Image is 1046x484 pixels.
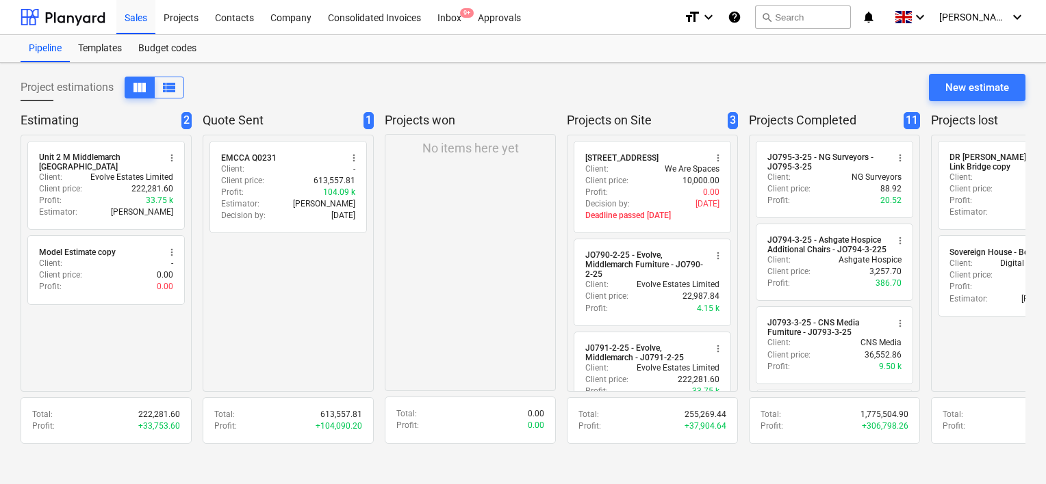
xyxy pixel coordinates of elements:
p: Estimator : [221,198,259,210]
p: [PERSON_NAME] [111,206,173,218]
p: Projects won [385,112,550,129]
p: NG Surveyors [852,172,902,183]
div: J0791-2-25 - Evolve, Middlemarch - J0791-2-25 [585,343,704,362]
p: [DATE] [696,198,719,210]
p: Profit : [578,421,601,433]
p: 1,775,504.90 [860,409,908,420]
p: We Are Spaces [665,163,719,175]
div: JO795-3-25 - NG Surveyors - JO795-3-25 [767,152,886,172]
i: notifications [862,9,876,25]
a: Templates [70,35,130,62]
div: EMCCA Q0231 [221,152,277,163]
p: No items here yet [422,140,519,157]
p: 386.70 [876,278,902,290]
i: Knowledge base [728,9,741,25]
p: Client price : [585,175,628,187]
div: Model Estimate copy [39,247,116,258]
p: Client price : [949,270,993,282]
span: 3 [728,112,738,129]
p: Evolve Estates Limited [637,280,719,291]
a: Budget codes [130,35,205,62]
button: Search [755,5,851,29]
p: [PERSON_NAME] [293,198,355,210]
span: 11 [904,112,920,129]
p: Profit : [767,278,790,290]
p: 0.00 [528,420,544,432]
p: Projects Completed [749,112,898,129]
p: Client price : [221,175,264,187]
p: Total : [214,409,235,420]
p: Profit : [214,421,237,433]
p: Decision by : [221,211,266,222]
p: 104.09 k [323,187,355,198]
div: [STREET_ADDRESS] [585,152,659,163]
p: Profit : [761,421,783,433]
p: Client price : [39,183,82,195]
p: 0.00 [703,187,719,198]
p: Profit : [585,303,608,314]
p: Profit : [585,386,608,397]
p: Profit : [39,195,62,206]
button: New estimate [929,74,1025,101]
p: Estimator : [949,206,988,218]
p: Estimator : [949,293,988,305]
p: - [353,163,355,175]
span: more_vert [166,152,177,163]
p: 222,281.60 [138,409,180,420]
span: 1 [363,112,374,129]
p: Projects on Site [567,112,722,129]
p: Client price : [39,270,82,282]
p: 613,557.81 [314,175,355,187]
p: 9.50 k [879,361,902,373]
div: New estimate [945,79,1009,96]
i: keyboard_arrow_down [912,9,928,25]
p: 36,552.86 [865,349,902,361]
p: Client price : [767,267,811,278]
p: Estimator : [39,206,77,218]
i: keyboard_arrow_down [1009,9,1025,25]
span: 2 [181,112,192,129]
p: - [171,258,173,270]
p: 88.92 [880,183,902,195]
p: 22,987.84 [683,291,719,303]
p: Deadline passed [DATE] [585,211,719,222]
p: 20.52 [880,195,902,206]
span: 9+ [460,8,474,18]
p: Client price : [585,291,628,303]
p: Client : [585,362,609,374]
p: Evolve Estates Limited [637,362,719,374]
span: View as columns [161,79,177,96]
span: more_vert [713,152,724,163]
span: search [761,12,772,23]
p: 222,281.60 [678,374,719,386]
p: + 37,904.64 [685,421,726,433]
p: + 104,090.20 [316,421,362,433]
p: Client : [949,258,973,270]
p: Ashgate Hospice [839,254,902,266]
i: keyboard_arrow_down [700,9,717,25]
p: 33.75 k [146,195,173,206]
div: J0793-3-25 - CNS Media Furniture - J0793-3-25 [767,319,886,338]
p: Total : [578,409,599,420]
div: JO790-2-25 - Evolve, Middlemarch Furniture - JO790-2-25 [585,251,704,280]
p: Client : [39,172,62,183]
i: format_size [684,9,700,25]
span: more_vert [895,235,906,246]
span: [PERSON_NAME] [939,12,1008,23]
span: more_vert [713,251,724,262]
p: Profit : [943,421,965,433]
p: 0.00 [157,282,173,293]
p: Client price : [585,374,628,386]
p: Total : [32,409,53,420]
p: Decision by : [585,198,630,210]
p: Client price : [949,183,993,195]
p: Client : [221,163,244,175]
div: Unit 2 M Middlemarch [GEOGRAPHIC_DATA] [39,152,158,172]
p: Profit : [585,187,608,198]
p: + 306,798.26 [862,421,908,433]
p: 222,281.60 [131,183,173,195]
p: 10,000.00 [683,175,719,187]
p: [DATE] [331,211,355,222]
